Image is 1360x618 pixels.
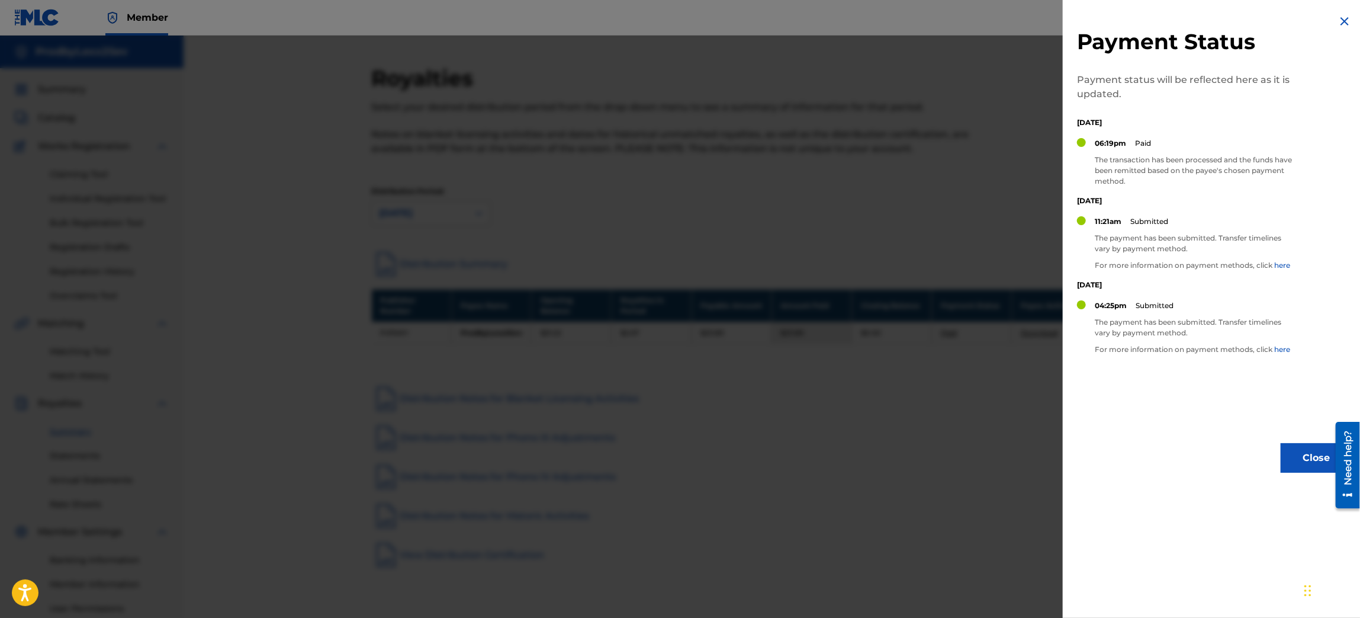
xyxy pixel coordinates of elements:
p: The payment has been submitted. Transfer timelines vary by payment method. [1095,233,1296,254]
iframe: Resource Center [1327,418,1360,513]
p: [DATE] [1077,196,1296,206]
p: The transaction has been processed and the funds have been remitted based on the payee's chosen p... [1095,155,1296,187]
p: [DATE] [1077,117,1296,128]
p: Payment status will be reflected here as it is updated. [1077,73,1296,101]
iframe: Chat Widget [1301,561,1360,618]
img: Top Rightsholder [105,11,120,25]
span: Member [127,11,168,24]
p: Submitted [1136,300,1173,311]
p: 04:25pm [1095,300,1127,311]
p: 06:19pm [1095,138,1126,149]
a: here [1274,261,1290,270]
p: Paid [1135,138,1151,149]
p: For more information on payment methods, click [1095,344,1296,355]
img: MLC Logo [14,9,60,26]
p: The payment has been submitted. Transfer timelines vary by payment method. [1095,317,1296,338]
p: [DATE] [1077,280,1296,290]
div: Drag [1304,573,1311,609]
button: Close [1281,443,1352,473]
a: here [1274,345,1290,354]
h2: Payment Status [1077,28,1296,55]
p: 11:21am [1095,216,1121,227]
p: Submitted [1130,216,1168,227]
p: For more information on payment methods, click [1095,260,1296,271]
